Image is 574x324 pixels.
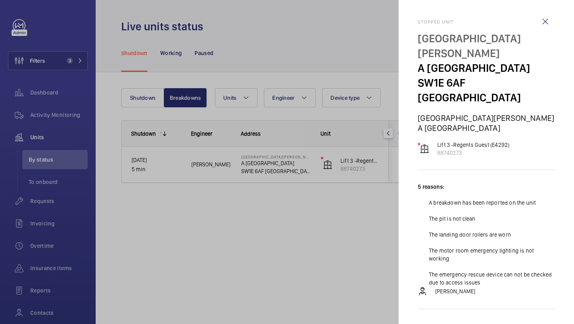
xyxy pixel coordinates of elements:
[420,144,429,154] img: elevator.svg
[435,287,475,295] p: [PERSON_NAME]
[418,19,555,25] h2: Stopped unit
[437,149,509,157] p: 88740273
[429,247,555,263] p: The motor room emergency lighting is not working
[418,31,555,61] p: [GEOGRAPHIC_DATA][PERSON_NAME]
[429,271,555,286] p: The emergency rescue device can not be checked due to access issues
[418,61,555,75] p: A [GEOGRAPHIC_DATA]
[437,141,509,149] p: Lift 3 -Regents Guest (E4292)
[429,231,511,239] p: The landing door rollers are worn
[418,113,555,133] p: [GEOGRAPHIC_DATA][PERSON_NAME] A [GEOGRAPHIC_DATA]
[429,199,536,207] p: A breakdown has been reported on the unit
[418,75,555,105] p: SW1E 6AF [GEOGRAPHIC_DATA]
[429,215,476,223] p: The pit is not clean
[418,183,555,191] p: 5 reasons:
